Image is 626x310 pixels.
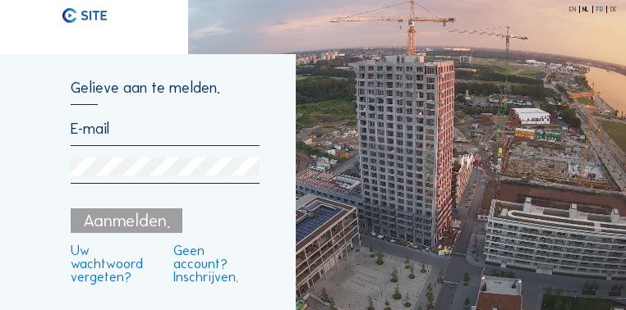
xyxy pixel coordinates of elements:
input: E-mail [71,120,260,138]
div: NL [582,7,593,12]
div: EN [569,7,580,12]
img: C-SITE logo [62,8,106,23]
div: FR [596,7,607,12]
div: Gelieve aan te melden. [71,80,260,106]
div: Aanmelden. [71,208,182,233]
div: DE [610,7,617,12]
a: Geen account? Inschrijven. [173,244,260,285]
a: Uw wachtwoord vergeten? [71,244,158,285]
